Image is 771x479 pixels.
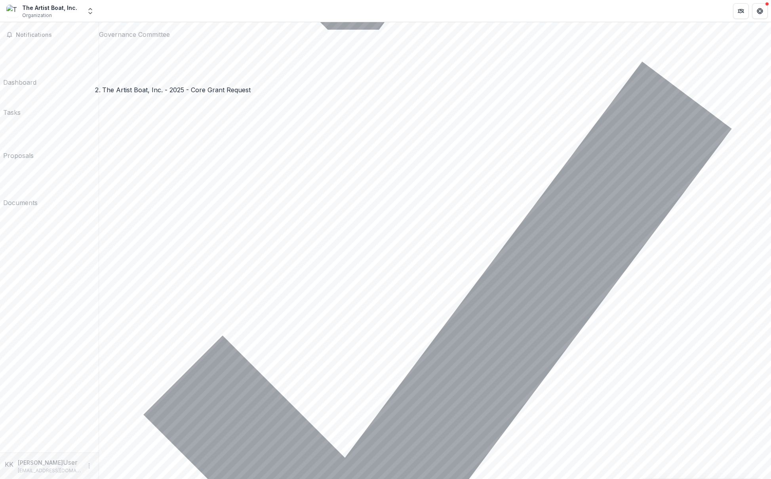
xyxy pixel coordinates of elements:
[6,5,19,17] img: The Artist Boat, Inc.
[102,85,251,95] div: The Artist Boat, Inc. - 2025 - Core Grant Request
[18,458,63,467] p: [PERSON_NAME]
[752,3,768,19] button: Get Help
[3,163,38,207] a: Documents
[3,198,38,207] div: Documents
[3,90,21,117] a: Tasks
[3,78,36,87] div: Dashboard
[16,32,92,38] span: Notifications
[3,108,21,117] div: Tasks
[5,460,15,469] div: Karla Klay
[63,458,78,467] p: User
[733,3,749,19] button: Partners
[22,12,52,19] span: Organization
[99,30,170,38] span: Governance Committee
[85,3,96,19] button: Open entity switcher
[3,151,34,160] div: Proposals
[84,461,94,471] button: More
[22,4,77,12] div: The Artist Boat, Inc.
[3,44,36,87] a: Dashboard
[3,29,95,41] button: Notifications
[3,120,34,160] a: Proposals
[18,467,81,474] p: [EMAIL_ADDRESS][DOMAIN_NAME]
